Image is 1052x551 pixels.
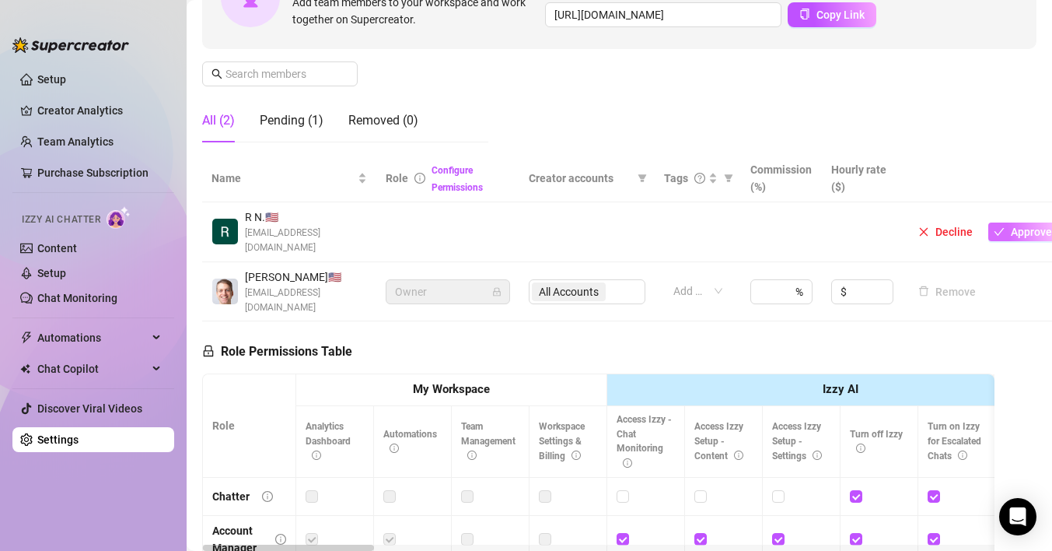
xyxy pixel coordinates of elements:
span: filter [634,167,650,190]
span: Access Izzy Setup - Settings [772,421,822,462]
img: AI Chatter [107,206,131,229]
span: Analytics Dashboard [306,421,351,462]
span: info-circle [813,451,822,460]
div: Chatter [212,488,250,505]
span: info-circle [958,451,967,460]
a: Purchase Subscription [37,160,162,185]
span: info-circle [571,451,581,460]
span: info-circle [312,451,321,460]
img: logo-BBDzfeDw.svg [12,37,129,53]
span: info-circle [262,491,273,502]
a: Chat Monitoring [37,292,117,304]
span: Workspace Settings & Billing [539,421,585,462]
button: Decline [912,223,979,241]
a: Team Analytics [37,135,114,148]
span: Chat Copilot [37,356,148,381]
span: info-circle [390,444,399,453]
span: info-circle [734,451,743,460]
span: [EMAIL_ADDRESS][DOMAIN_NAME] [245,226,367,255]
a: Discover Viral Videos [37,402,142,415]
th: Role [203,374,296,478]
span: R N. 🇺🇸 [245,209,367,226]
span: Owner [395,280,501,304]
th: Hourly rate ($) [822,155,903,202]
span: lock [202,345,215,357]
strong: My Workspace [413,382,490,396]
span: thunderbolt [20,332,33,344]
span: Role [386,172,408,184]
a: Settings [37,433,79,446]
span: info-circle [856,444,865,453]
a: Setup [37,267,66,279]
span: Creator accounts [529,170,631,187]
button: Copy Link [788,2,876,27]
div: Open Intercom Messenger [999,498,1036,535]
span: question-circle [694,173,705,184]
span: copy [799,9,810,19]
img: Chat Copilot [20,363,30,374]
span: lock [492,287,502,297]
a: Content [37,242,77,254]
strong: Izzy AI [823,382,858,396]
span: close [918,226,929,237]
span: Automations [383,429,437,454]
span: filter [721,167,736,190]
span: filter [724,174,733,183]
span: info-circle [467,451,477,460]
div: Removed (0) [348,111,418,130]
span: Team Management [461,421,516,462]
span: [PERSON_NAME] 🇺🇸 [245,268,367,286]
span: Turn off Izzy [850,429,903,454]
span: info-circle [623,458,632,468]
th: Name [202,155,376,202]
th: Commission (%) [741,155,822,202]
span: Copy Link [816,9,865,21]
span: Tags [664,170,688,187]
span: [EMAIL_ADDRESS][DOMAIN_NAME] [245,286,367,315]
input: Search members [225,65,336,82]
span: search [211,68,222,79]
span: info-circle [275,534,286,545]
button: Remove [912,283,982,301]
div: All (2) [202,111,235,130]
span: Turn on Izzy for Escalated Chats [928,421,981,462]
span: Name [211,170,355,187]
h5: Role Permissions Table [202,342,352,361]
span: check [994,226,1005,237]
span: filter [638,174,647,183]
img: R N [212,219,238,244]
span: Decline [935,226,973,238]
span: Izzy AI Chatter [22,212,100,227]
span: Approve [1011,226,1052,238]
span: Access Izzy Setup - Content [694,421,743,462]
img: Yehonatan Weisskoff [212,279,238,304]
span: Automations [37,325,148,350]
span: Access Izzy - Chat Monitoring [617,414,672,469]
span: info-circle [414,173,425,184]
a: Configure Permissions [432,165,483,193]
a: Setup [37,73,66,86]
div: Pending (1) [260,111,323,130]
a: Creator Analytics [37,98,162,123]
